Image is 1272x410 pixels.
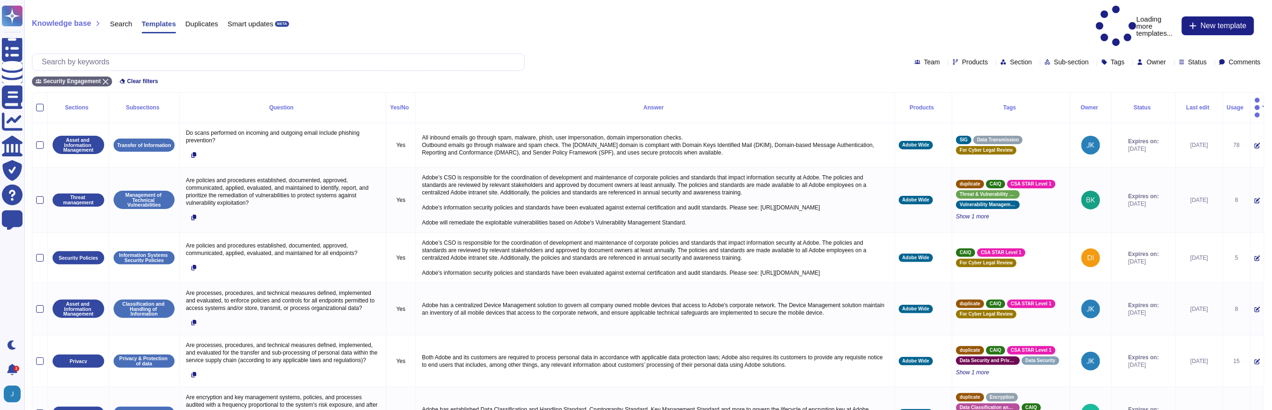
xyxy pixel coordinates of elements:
[185,20,218,27] span: Duplicates
[1128,250,1159,258] span: Expires on:
[1128,200,1159,208] span: [DATE]
[1182,16,1254,35] button: New template
[1011,348,1052,353] span: CSA STAR Level 1
[420,237,890,279] p: Adobe’s CSO is responsible for the coordination of development and maintenance of corporate polic...
[956,105,1066,110] div: Tags
[1227,305,1247,313] div: 8
[1128,354,1159,361] span: Expires on:
[960,358,1016,363] span: Data Security and Privacy Lifecycle Management
[117,253,171,263] p: Information Systems Security Policies
[420,132,890,159] p: All inbound emails go through spam, malware, phish, user impersonation, domain impersonation chec...
[1180,254,1219,262] div: [DATE]
[1180,105,1219,110] div: Last edit
[1081,136,1100,155] img: user
[1128,145,1159,153] span: [DATE]
[32,20,91,27] span: Knowledge base
[924,59,940,65] span: Team
[960,182,981,186] span: duplicate
[184,174,382,209] p: Are policies and procedures established, documented, approved, communicated, applied, evaluated, ...
[184,240,382,259] p: Are policies and procedures established, documented, approved, communicated, applied, evaluated, ...
[960,250,972,255] span: CAIQ
[420,105,890,110] div: Answer
[1128,309,1159,317] span: [DATE]
[184,339,382,366] p: Are processes, procedures, and technical measures defined, implemented, and evaluated for the tra...
[1081,191,1100,209] img: user
[390,141,412,149] p: Yes
[1111,59,1125,65] span: Tags
[4,386,21,402] img: user
[977,138,1019,142] span: Data Transmission
[960,261,1013,265] span: For Cyber Legal Review
[228,20,274,27] span: Smart updates
[2,384,27,404] button: user
[956,213,1066,220] span: Show 1 more
[960,395,981,400] span: duplicate
[420,299,890,319] p: Adobe has a centralized Device Management solution to govern all company owned mobile devices tha...
[960,138,968,142] span: SIG
[390,357,412,365] p: Yes
[117,193,171,208] p: Management of Technical Vulnerabilities
[960,148,1013,153] span: For Cyber Legal Review
[1227,357,1247,365] div: 15
[275,21,289,27] div: BETA
[1180,196,1219,204] div: [DATE]
[184,127,382,147] p: Do scans performed on incoming and outgoing email include phishing prevention?
[420,171,890,229] p: Adobe’s CSO is responsible for the coordination of development and maintenance of corporate polic...
[1147,59,1166,65] span: Owner
[1116,105,1172,110] div: Status
[110,20,132,27] span: Search
[1180,305,1219,313] div: [DATE]
[981,250,1022,255] span: CSA STAR Level 1
[1128,138,1159,145] span: Expires on:
[1026,405,1037,410] span: CAIQ
[1128,193,1159,200] span: Expires on:
[990,302,1002,306] span: CAIQ
[962,59,988,65] span: Products
[1227,105,1247,110] div: Usage
[1229,59,1261,65] span: Comments
[113,105,176,110] div: Subsections
[184,105,382,110] div: Question
[1011,182,1052,186] span: CSA STAR Level 1
[903,198,930,202] span: Adobe Wide
[37,54,524,70] input: Search by keywords
[903,307,930,311] span: Adobe Wide
[1096,6,1177,46] p: Loading more templates...
[1201,22,1247,30] span: New template
[1180,141,1219,149] div: [DATE]
[59,255,98,261] p: Security Policies
[1128,361,1159,369] span: [DATE]
[990,395,1014,400] span: Encryption
[69,359,87,364] p: Privacy
[960,302,981,306] span: duplicate
[1180,357,1219,365] div: [DATE]
[903,255,930,260] span: Adobe Wide
[1081,300,1100,318] img: user
[390,254,412,262] p: Yes
[960,192,1016,197] span: Threat & Vulnerability Management
[390,305,412,313] p: Yes
[1227,141,1247,149] div: 78
[1081,352,1100,371] img: user
[390,105,412,110] div: Yes/No
[960,405,1016,410] span: Data Classification and Handling Standard
[1128,302,1159,309] span: Expires on:
[903,359,930,364] span: Adobe Wide
[1188,59,1207,65] span: Status
[903,143,930,147] span: Adobe Wide
[117,356,171,366] p: Privacy & Protection of data
[1011,302,1052,306] span: CSA STAR Level 1
[56,302,101,317] p: Asset and Information Management
[990,182,1002,186] span: CAIQ
[1227,196,1247,204] div: 8
[1128,258,1159,265] span: [DATE]
[14,366,19,371] div: 2
[960,348,981,353] span: duplicate
[1010,59,1032,65] span: Section
[56,195,101,205] p: Threat management
[899,105,948,110] div: Products
[52,105,105,110] div: Sections
[56,138,101,153] p: Asset and Information Management
[142,20,176,27] span: Templates
[390,196,412,204] p: Yes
